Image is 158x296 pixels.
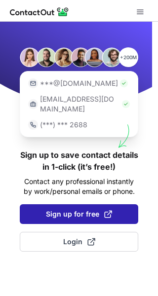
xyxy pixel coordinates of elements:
p: Contact any professional instantly by work/personal emails or phone. [20,177,138,196]
img: Check Icon [122,100,130,108]
button: Sign up for free [20,204,138,224]
img: Person #1 [20,47,39,67]
img: Person #6 [102,47,121,67]
img: https://contactout.com/extension/app/static/media/login-email-icon.f64bce713bb5cd1896fef81aa7b14a... [28,78,38,88]
p: [EMAIL_ADDRESS][DOMAIN_NAME] [40,94,120,114]
span: Login [63,237,95,247]
img: Person #3 [54,47,74,67]
p: ***@[DOMAIN_NAME] [40,78,118,88]
img: Person #5 [84,47,104,67]
img: Person #4 [71,47,90,67]
img: https://contactout.com/extension/app/static/media/login-work-icon.638a5007170bc45168077fde17b29a1... [28,99,38,109]
p: +200M [118,47,138,67]
button: Login [20,232,138,252]
img: https://contactout.com/extension/app/static/media/login-phone-icon.bacfcb865e29de816d437549d7f4cb... [28,120,38,130]
img: Person #2 [37,47,56,67]
img: ContactOut v5.3.10 [10,6,69,18]
h1: Sign up to save contact details in 1-click (it’s free!) [20,149,138,173]
span: Sign up for free [46,209,112,219]
img: Check Icon [120,79,128,87]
